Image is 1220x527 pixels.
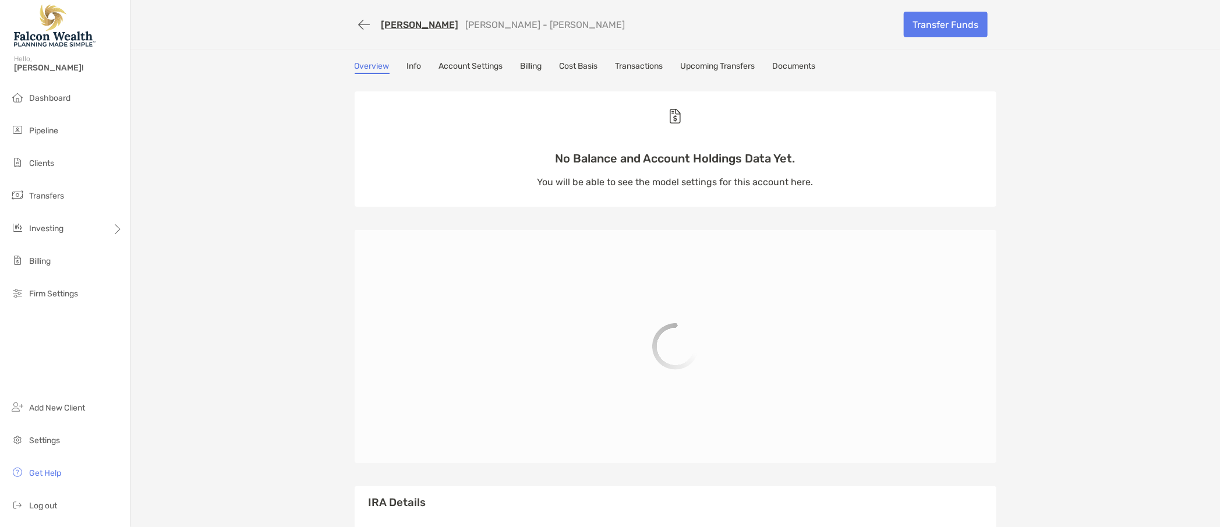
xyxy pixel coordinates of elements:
[439,61,503,74] a: Account Settings
[904,12,988,37] a: Transfer Funds
[355,61,390,74] a: Overview
[29,93,70,103] span: Dashboard
[29,256,51,266] span: Billing
[10,253,24,267] img: billing icon
[29,158,54,168] span: Clients
[521,61,542,74] a: Billing
[10,286,24,300] img: firm-settings icon
[14,63,123,73] span: [PERSON_NAME]!
[10,221,24,235] img: investing icon
[10,498,24,512] img: logout icon
[29,126,58,136] span: Pipeline
[29,501,57,511] span: Log out
[10,155,24,169] img: clients icon
[616,61,663,74] a: Transactions
[29,403,85,413] span: Add New Client
[29,468,61,478] span: Get Help
[560,61,598,74] a: Cost Basis
[29,191,64,201] span: Transfers
[10,123,24,137] img: pipeline icon
[681,61,755,74] a: Upcoming Transfers
[466,19,625,30] p: [PERSON_NAME] - [PERSON_NAME]
[10,465,24,479] img: get-help icon
[773,61,816,74] a: Documents
[29,436,60,445] span: Settings
[10,188,24,202] img: transfers icon
[10,433,24,447] img: settings icon
[29,224,63,234] span: Investing
[537,175,814,189] p: You will be able to see the model settings for this account here.
[10,400,24,414] img: add_new_client icon
[381,19,459,30] a: [PERSON_NAME]
[537,151,814,166] p: No Balance and Account Holdings Data Yet.
[407,61,422,74] a: Info
[14,5,96,47] img: Falcon Wealth Planning Logo
[29,289,78,299] span: Firm Settings
[10,90,24,104] img: dashboard icon
[369,496,982,510] h3: IRA Details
